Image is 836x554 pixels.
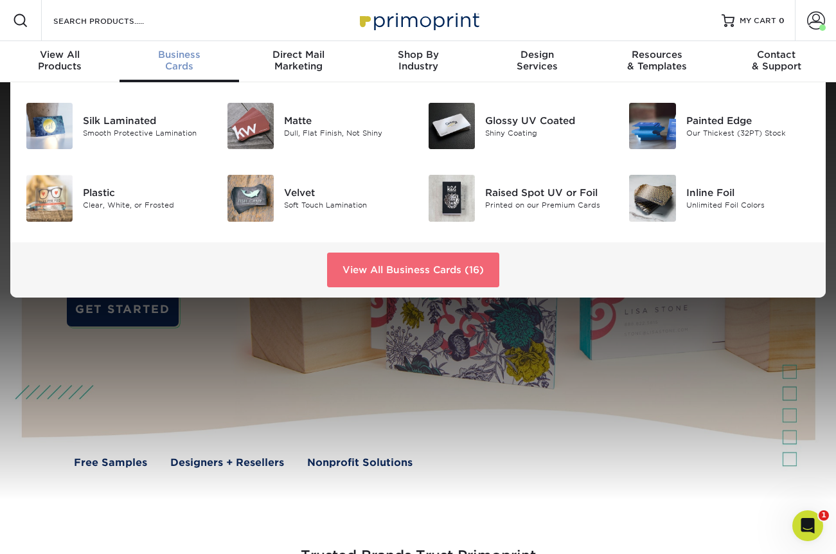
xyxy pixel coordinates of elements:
span: Resources [597,49,716,60]
span: Design [477,49,597,60]
img: Painted Edge Business Cards [629,103,675,149]
a: Silk Laminated Business Cards Silk Laminated Smooth Protective Lamination [26,98,208,154]
div: Cards [120,49,239,72]
img: Inline Foil Business Cards [629,175,675,221]
img: Primoprint [354,6,483,34]
a: Contact& Support [716,41,836,82]
a: Plastic Business Cards Plastic Clear, White, or Frosted [26,170,208,226]
div: Painted Edge [686,114,811,128]
span: Business [120,49,239,60]
div: Clear, White, or Frosted [83,200,208,211]
div: Soft Touch Lamination [284,200,409,211]
a: DesignServices [477,41,597,82]
a: Resources& Templates [597,41,716,82]
span: 1 [819,510,829,521]
a: Inline Foil Business Cards Inline Foil Unlimited Foil Colors [628,170,810,226]
span: 0 [779,16,785,25]
a: Glossy UV Coated Business Cards Glossy UV Coated Shiny Coating [428,98,610,154]
div: Printed on our Premium Cards [485,200,610,211]
div: Marketing [239,49,359,72]
img: Plastic Business Cards [26,175,73,221]
div: Glossy UV Coated [485,114,610,128]
a: Direct MailMarketing [239,41,359,82]
div: Industry [359,49,478,72]
div: Raised Spot UV or Foil [485,186,610,200]
input: SEARCH PRODUCTS..... [52,13,177,28]
img: Velvet Business Cards [227,175,274,221]
div: Unlimited Foil Colors [686,200,811,211]
a: Matte Business Cards Matte Dull, Flat Finish, Not Shiny [227,98,409,154]
div: Silk Laminated [83,114,208,128]
img: Glossy UV Coated Business Cards [429,103,475,149]
div: Services [477,49,597,72]
div: Dull, Flat Finish, Not Shiny [284,128,409,139]
span: Shop By [359,49,478,60]
div: Smooth Protective Lamination [83,128,208,139]
a: View All Business Cards (16) [327,253,499,287]
div: Velvet [284,186,409,200]
a: Velvet Business Cards Velvet Soft Touch Lamination [227,170,409,226]
div: Plastic [83,186,208,200]
a: Raised Spot UV or Foil Business Cards Raised Spot UV or Foil Printed on our Premium Cards [428,170,610,226]
div: Our Thickest (32PT) Stock [686,128,811,139]
div: Matte [284,114,409,128]
span: Contact [716,49,836,60]
div: Inline Foil [686,186,811,200]
div: & Templates [597,49,716,72]
a: Painted Edge Business Cards Painted Edge Our Thickest (32PT) Stock [628,98,810,154]
img: Silk Laminated Business Cards [26,103,73,149]
div: & Support [716,49,836,72]
iframe: Intercom live chat [792,510,823,541]
img: Matte Business Cards [227,103,274,149]
div: Shiny Coating [485,128,610,139]
a: BusinessCards [120,41,239,82]
span: Direct Mail [239,49,359,60]
img: Raised Spot UV or Foil Business Cards [429,175,475,221]
a: Shop ByIndustry [359,41,478,82]
span: MY CART [740,15,776,26]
